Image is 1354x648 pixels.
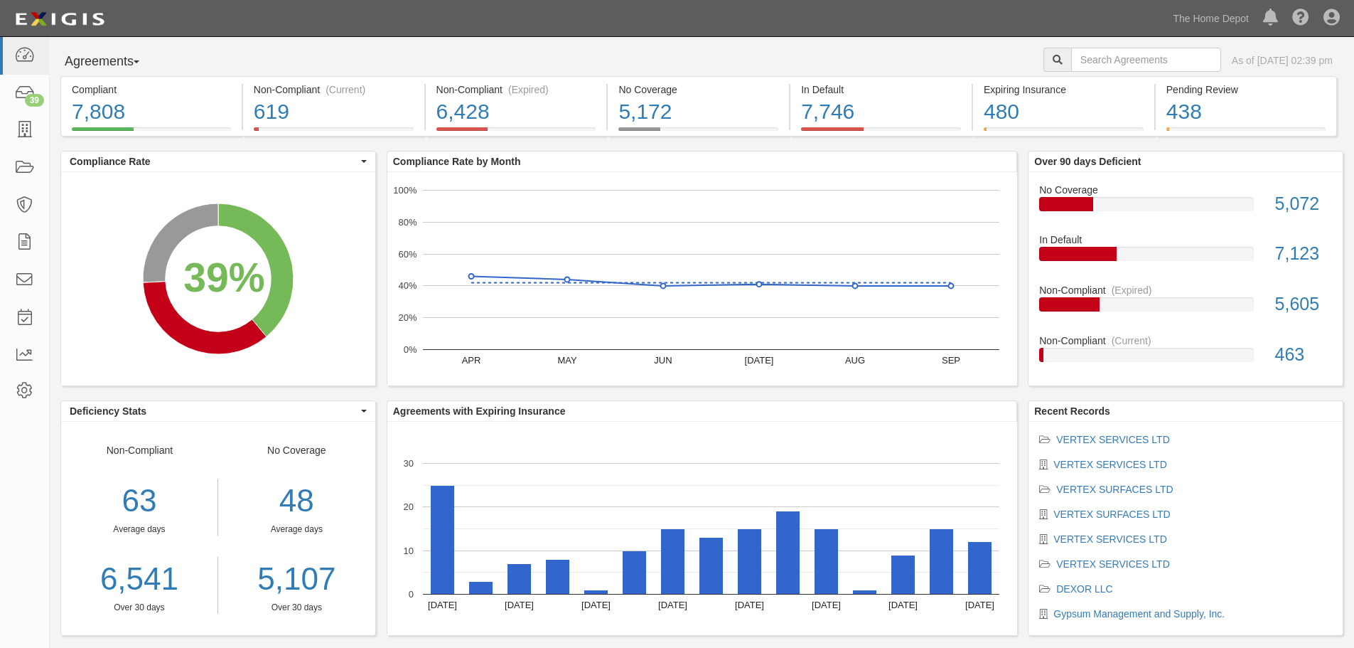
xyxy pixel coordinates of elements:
[508,83,549,97] div: (Expired)
[1034,156,1141,167] b: Over 90 days Deficient
[409,589,414,600] text: 0
[1264,191,1343,217] div: 5,072
[254,83,414,97] div: Non-Compliant (Current)
[60,48,167,76] button: Agreements
[1166,83,1326,97] div: Pending Review
[1039,233,1332,283] a: In Default7,123
[1166,97,1326,127] div: 438
[403,344,417,355] text: 0%
[557,355,577,366] text: MAY
[387,172,1017,386] svg: A chart.
[1264,342,1343,368] div: 463
[403,458,413,469] text: 30
[218,443,375,614] div: No Coverage
[1028,183,1343,197] div: No Coverage
[654,355,672,366] text: JUN
[790,127,972,139] a: In Default7,746
[398,248,417,259] text: 60%
[61,152,375,171] button: Compliance Rate
[393,156,521,167] b: Compliance Rate by Month
[1166,4,1256,33] a: The Home Depot
[845,355,865,366] text: AUG
[965,600,994,610] text: [DATE]
[436,83,596,97] div: Non-Compliant (Expired)
[1053,533,1167,545] a: VERTEX SERVICES LTD
[581,600,611,610] text: [DATE]
[1071,48,1221,72] input: Search Agreements
[403,501,413,512] text: 20
[1039,183,1332,233] a: No Coverage5,072
[1039,334,1332,373] a: Non-Compliant(Current)463
[1292,10,1309,27] i: Help Center - Complianz
[398,217,417,228] text: 80%
[801,97,961,127] div: 7,746
[1112,334,1151,348] div: (Current)
[1053,608,1225,620] a: Gypsum Management and Supply, Inc.
[812,600,841,610] text: [DATE]
[1056,434,1170,445] a: VERTEX SERVICES LTD
[229,557,365,602] a: 5,107
[387,422,1017,635] svg: A chart.
[1156,127,1337,139] a: Pending Review438
[393,405,566,417] b: Agreements with Expiring Insurance
[1056,558,1170,570] a: VERTEX SERVICES LTD
[229,524,365,536] div: Average days
[72,83,231,97] div: Compliant
[984,83,1144,97] div: Expiring Insurance
[70,154,358,169] span: Compliance Rate
[1028,334,1343,348] div: Non-Compliant
[61,479,217,524] div: 63
[326,83,365,97] div: (Current)
[1028,283,1343,297] div: Non-Compliant
[61,557,217,602] a: 6,541
[72,97,231,127] div: 7,808
[428,600,457,610] text: [DATE]
[801,83,961,97] div: In Default
[436,97,596,127] div: 6,428
[183,249,264,307] div: 39%
[735,600,764,610] text: [DATE]
[608,127,789,139] a: No Coverage5,172
[61,401,375,421] button: Deficiency Stats
[70,404,358,418] span: Deficiency Stats
[61,443,218,614] div: Non-Compliant
[243,127,424,139] a: Non-Compliant(Current)619
[229,479,365,524] div: 48
[25,94,44,107] div: 39
[618,97,778,127] div: 5,172
[1039,283,1332,334] a: Non-Compliant(Expired)5,605
[61,524,217,536] div: Average days
[1232,53,1333,68] div: As of [DATE] 02:39 pm
[11,6,109,32] img: logo-5460c22ac91f19d4615b14bd174203de0afe785f0fc80cf4dbbc73dc1793850b.png
[393,185,417,196] text: 100%
[973,127,1154,139] a: Expiring Insurance480
[60,127,242,139] a: Compliant7,808
[505,600,534,610] text: [DATE]
[1056,583,1112,595] a: DEXOR LLC
[229,602,365,614] div: Over 30 days
[398,280,417,291] text: 40%
[1028,233,1343,247] div: In Default
[403,545,413,556] text: 10
[1112,283,1152,297] div: (Expired)
[744,355,773,366] text: [DATE]
[61,172,375,386] svg: A chart.
[61,602,217,614] div: Over 30 days
[1264,292,1343,317] div: 5,605
[618,83,778,97] div: No Coverage
[461,355,480,366] text: APR
[1034,405,1110,417] b: Recent Records
[942,355,960,366] text: SEP
[888,600,918,610] text: [DATE]
[1053,509,1170,520] a: VERTEX SURFACES LTD
[1053,459,1167,470] a: VERTEX SERVICES LTD
[254,97,414,127] div: 619
[1056,484,1173,495] a: VERTEX SURFACES LTD
[984,97,1144,127] div: 480
[658,600,687,610] text: [DATE]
